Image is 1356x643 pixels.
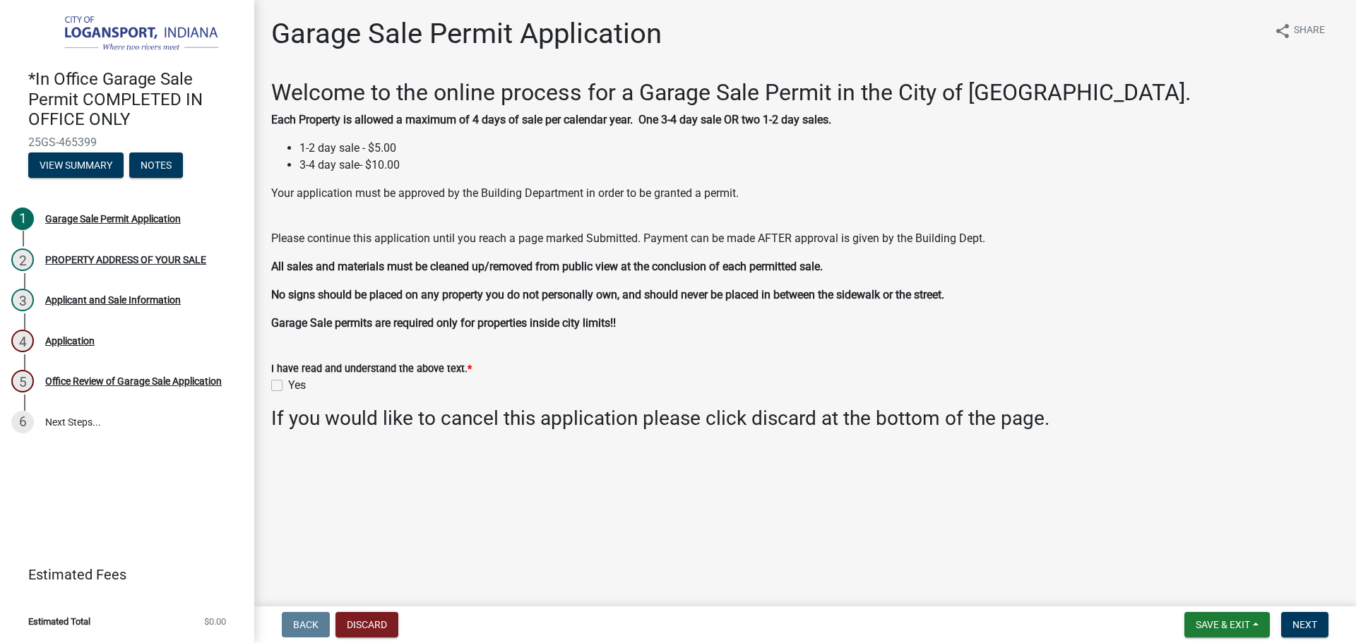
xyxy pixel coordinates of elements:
[45,295,181,305] div: Applicant and Sale Information
[129,160,183,172] wm-modal-confirm: Notes
[28,152,124,178] button: View Summary
[271,185,1339,219] p: Your application must be approved by the Building Department in order to be granted a permit.
[299,157,1339,174] li: 3-4 day sale- $10.00
[28,69,243,130] h4: *In Office Garage Sale Permit COMPLETED IN OFFICE ONLY
[335,612,398,637] button: Discard
[271,113,831,126] strong: Each Property is allowed a maximum of 4 days of sale per calendar year. One 3-4 day sale OR two 1...
[204,617,226,626] span: $0.00
[1294,23,1325,40] span: Share
[28,136,226,149] span: 25GS-465399
[11,330,34,352] div: 4
[28,15,232,54] img: City of Logansport, Indiana
[1281,612,1328,637] button: Next
[11,208,34,230] div: 1
[271,288,944,301] strong: No signs should be placed on any property you do not personally own, and should never be placed i...
[1274,23,1291,40] i: share
[11,370,34,392] div: 5
[271,260,823,273] strong: All sales and materials must be cleaned up/removed from public view at the conclusion of each per...
[11,289,34,311] div: 3
[1263,17,1336,44] button: shareShare
[28,160,124,172] wm-modal-confirm: Summary
[1196,619,1250,630] span: Save & Exit
[45,214,181,224] div: Garage Sale Permit Application
[271,316,616,330] strong: Garage Sale permits are required only for properties inside city limits!!
[293,619,319,630] span: Back
[45,255,206,265] div: PROPERTY ADDRESS OF YOUR SALE
[45,336,95,346] div: Application
[1292,619,1317,630] span: Next
[288,377,306,394] label: Yes
[1184,612,1270,637] button: Save & Exit
[129,152,183,178] button: Notes
[45,376,222,386] div: Office Review of Garage Sale Application
[11,248,34,271] div: 2
[271,17,662,51] h1: Garage Sale Permit Application
[271,364,472,374] label: I have read and understand the above text.
[271,230,1339,247] p: Please continue this application until you reach a page marked Submitted. Payment can be made AFT...
[282,612,330,637] button: Back
[299,140,1339,157] li: 1-2 day sale - $5.00
[11,411,34,433] div: 6
[271,407,1339,431] h3: If you would like to cancel this application please click discard at the bottom of the page.
[11,560,232,589] a: Estimated Fees
[28,617,90,626] span: Estimated Total
[271,79,1339,106] h2: Welcome to the online process for a Garage Sale Permit in the City of [GEOGRAPHIC_DATA].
